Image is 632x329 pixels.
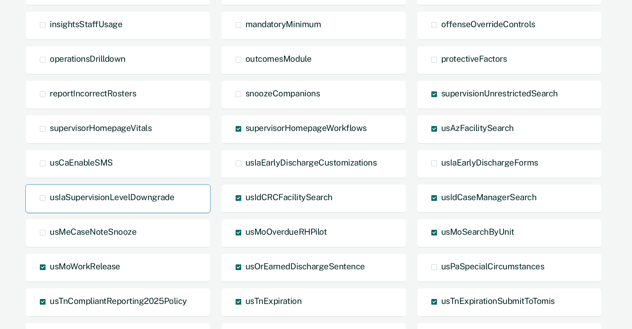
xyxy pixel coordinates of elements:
span: operationsDrilldown [50,54,126,64]
span: usIdCaseManagerSearch [441,192,537,202]
span: mandatoryMinimum [245,19,321,29]
span: usTnExpiration [245,296,302,306]
span: usMoSearchByUnit [441,227,514,237]
span: supervisionUnrestrictedSearch [441,88,558,98]
span: usIaEarlyDischargeCustomizations [245,157,377,167]
span: reportIncorrectRosters [50,88,136,98]
span: usMoWorkRelease [50,261,120,271]
span: protectiveFactors [441,54,507,64]
span: outcomesModule [245,54,311,64]
span: usTnExpirationSubmitToTomis [441,296,555,306]
span: usPaSpecialCircumstances [441,261,544,271]
span: snoozeCompanions [245,88,320,98]
span: usOrEarnedDischargeSentence [245,261,365,271]
span: usIdCRCFacilitySearch [245,192,333,202]
span: usAzFacilitySearch [441,123,514,133]
span: usMeCaseNoteSnooze [50,227,136,237]
span: usCaEnableSMS [50,157,113,167]
span: usIaEarlyDischargeForms [441,157,538,167]
span: insightsStaffUsage [50,19,122,29]
span: offenseOverrideControls [441,19,535,29]
span: usIaSupervisionLevelDowngrade [50,192,174,202]
span: usMoOverdueRHPilot [245,227,327,237]
span: usTnCompliantReporting2025Policy [50,296,187,306]
span: supervisorHomepageVitals [50,123,152,133]
span: supervisorHomepageWorkflows [245,123,367,133]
